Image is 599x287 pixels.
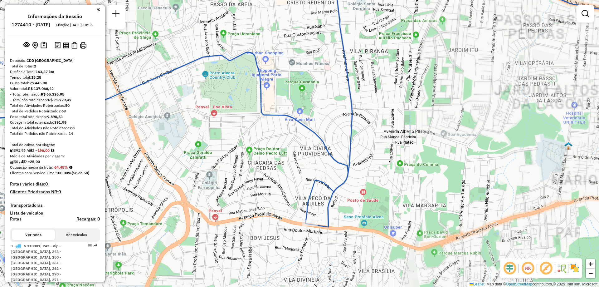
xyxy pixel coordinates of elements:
div: Distância Total: [10,69,100,75]
a: Exibir filtros [579,7,592,20]
img: Exibir/Ocultar setores [570,263,580,273]
span: Ocupação média da frota: [10,165,53,170]
strong: 9.890,53 [47,114,63,119]
a: Rotas [10,216,22,222]
div: 50 / 2 = [10,159,100,165]
i: Total de Atividades [10,160,14,164]
a: Clique aqui para minimizar o painel [97,6,100,13]
i: Meta Caixas/viagem: 242,33 Diferença: -46,34 [51,149,54,152]
strong: 14 [69,131,73,136]
strong: 25,00 [30,159,40,164]
h4: Clientes Priorizados NR: [10,189,100,195]
h4: Transportadoras [10,203,100,208]
div: - Total roteirizado: [10,92,100,97]
strong: 0 [45,181,48,187]
button: Painel de Sugestão [39,41,48,50]
h4: Rotas vários dias: [10,181,100,187]
button: Centralizar mapa no depósito ou ponto de apoio [31,41,39,50]
em: Opções [88,244,92,248]
strong: 163,37 km [36,69,54,74]
strong: 8 [72,126,75,130]
div: Total de Pedidos Roteirizados: [10,108,100,114]
span: NOT0001 [24,244,40,248]
button: Exibir sessão original [22,40,31,50]
h4: Recargas: 0 [76,216,100,222]
i: Total de rotas [28,149,32,152]
div: Média de Atividades por viagem: [10,153,100,159]
button: Imprimir Rotas [79,41,88,50]
strong: 196,00 [37,148,50,153]
h6: 1274410 - [DATE] [12,22,50,27]
img: 712 UDC Light Floresta [564,142,572,150]
strong: (58 de 58) [72,171,89,175]
a: Zoom in [586,259,595,269]
strong: 391,99 [54,120,66,125]
div: Total de Atividades Roteirizadas: [10,103,100,108]
div: Tempo total: [10,75,100,80]
div: Map data © contributors,© 2025 TomTom, Microsoft [468,282,599,287]
i: Total de rotas [21,160,25,164]
h4: Informações da Sessão [28,13,82,19]
strong: R$ 65.336,95 [41,92,64,96]
div: Custo total: [10,80,100,86]
span: | [485,282,486,286]
em: Rota exportada [94,244,97,248]
span: Ocultar deslocamento [502,261,517,276]
div: Total de Pedidos não Roteirizados: [10,131,100,136]
button: Ver rotas [12,230,55,240]
strong: 50 [65,103,70,108]
button: Ver veículos [55,230,98,240]
em: Média calculada utilizando a maior ocupação (%Peso ou %Cubagem) de cada rota da sessão. Rotas cro... [69,166,72,169]
strong: R$ 445,98 [29,81,47,85]
div: Total de Atividades não Roteirizadas: [10,125,100,131]
div: 391,99 / 2 = [10,148,100,153]
div: - Total não roteirizado: [10,97,100,103]
strong: 0 [58,189,61,195]
div: Cubagem total roteirizado: [10,120,100,125]
a: Zoom out [586,269,595,278]
div: Peso total roteirizado: [10,114,100,120]
div: Total de rotas: [10,63,100,69]
strong: 100,00% [56,171,72,175]
button: Visualizar Romaneio [70,41,79,50]
span: Clientes com Service Time: [10,171,56,175]
img: Fluxo de ruas [557,263,567,273]
button: Logs desbloquear sessão [53,41,62,50]
strong: R$ 137.066,42 [28,86,54,91]
strong: 2 [34,64,36,68]
a: Nova sessão e pesquisa [110,7,122,22]
strong: R$ 71.729,47 [48,97,71,102]
strong: 64,45% [54,165,68,170]
span: Exibir rótulo [538,261,553,276]
div: Depósito: [10,58,100,63]
span: + [589,260,593,268]
div: Total de caixas por viagem: [10,142,100,148]
div: Valor total: [10,86,100,92]
span: − [589,269,593,277]
div: Criação: [DATE] 18:56 [53,22,95,28]
a: OpenStreetMap [506,282,533,286]
strong: CDD [GEOGRAPHIC_DATA] [27,58,74,63]
h4: Lista de veículos [10,210,100,216]
i: Cubagem total roteirizado [10,149,14,152]
a: Leaflet [470,282,485,286]
strong: 18:25 [31,75,41,80]
span: Ocultar NR [520,261,535,276]
strong: 63 [61,109,66,113]
button: Visualizar relatório de Roteirização [62,41,70,49]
